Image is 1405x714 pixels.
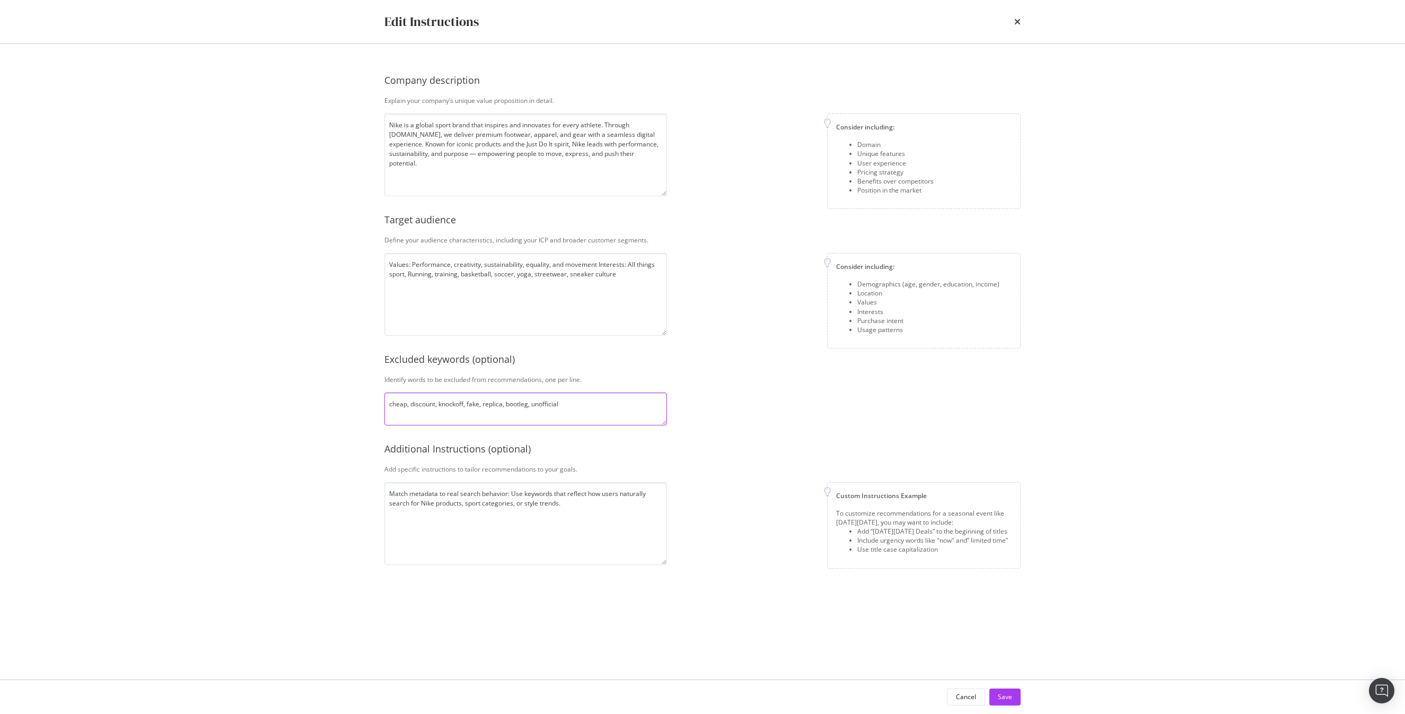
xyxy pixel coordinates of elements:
[998,692,1012,701] div: Save
[857,140,934,149] div: Domain
[947,689,985,706] button: Cancel
[1014,13,1021,31] div: times
[384,465,1021,474] div: Add specific instructions to tailor recommendations to your goals.
[384,353,1021,367] div: Excluded keywords (optional)
[384,213,1021,227] div: Target audience
[836,509,1012,527] div: To customize recommendations for a seasonal event like [DATE][DATE], you may want to include:
[1369,678,1394,703] div: Open Intercom Messenger
[956,692,976,701] div: Cancel
[384,393,667,425] textarea: cheap, discount, knockoff, fake, replica, bootleg, unofficial
[857,280,999,289] div: Demographics (age, gender, education, income)
[384,13,479,31] div: Edit Instructions
[857,527,1012,536] div: Add “[DATE][DATE] Deals” to the beginning of titles
[857,545,1012,554] div: Use title case capitalization
[857,186,934,195] div: Position in the market
[857,168,934,177] div: Pricing strategy
[384,482,667,565] textarea: Match metadata to real search behavior: Use keywords that reflect how users naturally search for ...
[857,159,934,168] div: User experience
[857,325,999,334] div: Usage patterns
[857,177,934,186] div: Benefits over competitors
[384,253,667,336] textarea: Values: Performance, creativity, sustainability, equality, and movement Interests: All things spo...
[384,375,1021,384] div: Identify words to be excluded from recommendations, one per line.
[384,96,1021,105] div: Explain your company’s unique value proposition in detail.
[857,536,1012,545] div: Include urgency words like "now" and” limited time”
[836,123,1012,132] div: Consider including:
[384,236,1021,245] div: Define your audience characteristics, including your ICP and broader customer segments.
[384,114,667,196] textarea: Nike is a global sport brand that inspires and innovates for every athlete. Through [DOMAIN_NAME]...
[857,289,999,298] div: Location
[989,689,1021,706] button: Save
[836,262,1012,271] div: Consider including:
[857,316,999,325] div: Purchase intent
[836,491,1012,500] div: Custom Instructions Example
[384,442,1021,456] div: Additional Instructions (optional)
[857,298,999,307] div: Values
[857,149,934,158] div: Unique features
[857,307,999,316] div: Interests
[384,74,1021,88] div: Company description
